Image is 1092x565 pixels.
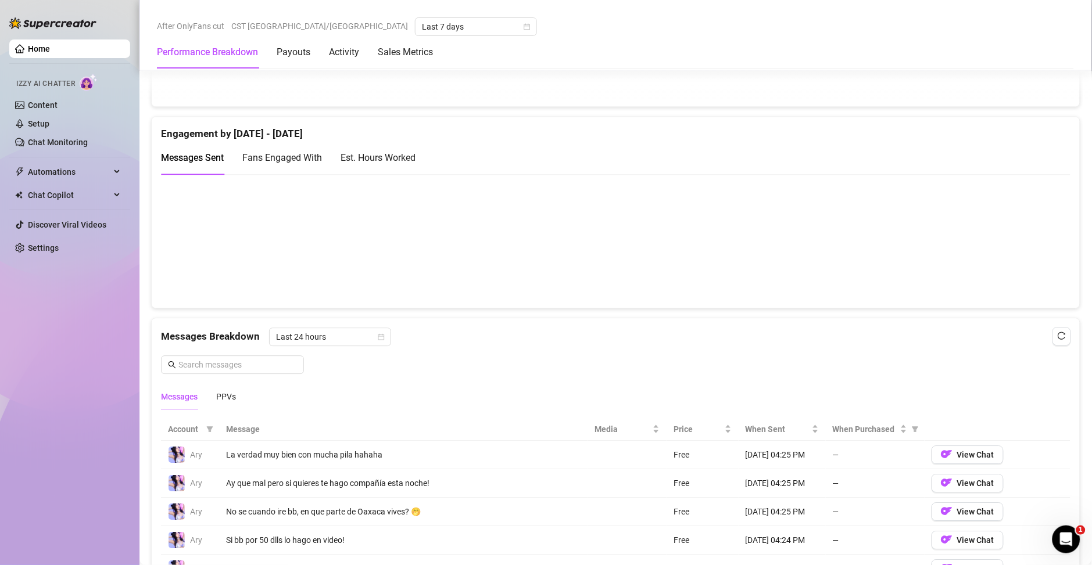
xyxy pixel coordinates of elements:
[826,469,925,498] td: —
[739,526,826,555] td: [DATE] 04:24 PM
[667,469,739,498] td: Free
[190,450,202,459] span: Ary
[190,507,202,516] span: Ary
[957,507,994,516] span: View Chat
[667,498,739,526] td: Free
[667,418,739,441] th: Price
[826,498,925,526] td: —
[932,481,1004,490] a: OFView Chat
[910,420,921,438] span: filter
[9,17,96,29] img: logo-BBDzfeDw.svg
[341,150,416,165] div: Est. Hours Worked
[667,526,739,555] td: Free
[932,474,1004,492] button: OFView Chat
[226,505,581,518] div: No se cuando ire bb, en que parte de Oaxaca vives? 🤭
[206,426,213,433] span: filter
[739,469,826,498] td: [DATE] 04:25 PM
[524,23,531,30] span: calendar
[15,191,23,199] img: Chat Copilot
[277,45,310,59] div: Payouts
[157,17,224,35] span: After OnlyFans cut
[595,423,650,436] span: Media
[588,418,667,441] th: Media
[957,478,994,488] span: View Chat
[932,531,1004,549] button: OFView Chat
[826,526,925,555] td: —
[16,78,75,89] span: Izzy AI Chatter
[28,186,110,204] span: Chat Copilot
[161,328,1070,346] div: Messages Breakdown
[190,478,202,488] span: Ary
[216,390,236,403] div: PPVs
[169,532,185,548] img: Ary
[329,45,359,59] div: Activity
[833,423,898,436] span: When Purchased
[422,18,530,35] span: Last 7 days
[161,152,224,163] span: Messages Sent
[28,119,49,128] a: Setup
[28,138,88,147] a: Chat Monitoring
[378,45,433,59] div: Sales Metrics
[826,441,925,469] td: —
[378,333,385,340] span: calendar
[242,152,322,163] span: Fans Engaged With
[932,538,1004,547] a: OFView Chat
[739,498,826,526] td: [DATE] 04:25 PM
[161,117,1070,142] div: Engagement by [DATE] - [DATE]
[178,358,297,371] input: Search messages
[941,448,953,460] img: OF
[1052,526,1080,553] iframe: Intercom live chat
[28,243,59,253] a: Settings
[941,477,953,488] img: OF
[168,361,176,369] span: search
[667,441,739,469] td: Free
[941,505,953,517] img: OF
[739,441,826,469] td: [DATE] 04:25 PM
[169,475,185,491] img: Ary
[28,163,110,181] span: Automations
[226,534,581,546] div: Si bb por 50 dlls lo hago en video!
[28,100,58,110] a: Content
[226,477,581,490] div: Ay que mal pero si quieres te hago compañía esta noche!
[739,418,826,441] th: When Sent
[957,535,994,545] span: View Chat
[674,423,722,436] span: Price
[169,447,185,463] img: Ary
[15,167,24,177] span: thunderbolt
[932,502,1004,521] button: OFView Chat
[932,509,1004,519] a: OFView Chat
[276,328,384,346] span: Last 24 hours
[1058,332,1066,340] span: reload
[28,220,106,229] a: Discover Viral Videos
[190,535,202,545] span: Ary
[746,423,810,436] span: When Sent
[204,420,216,438] span: filter
[169,503,185,520] img: Ary
[28,44,50,53] a: Home
[912,426,919,433] span: filter
[168,423,202,436] span: Account
[231,17,408,35] span: CST [GEOGRAPHIC_DATA]/[GEOGRAPHIC_DATA]
[157,45,258,59] div: Performance Breakdown
[1076,526,1086,535] span: 1
[957,450,994,459] span: View Chat
[80,74,98,91] img: AI Chatter
[941,534,953,545] img: OF
[932,452,1004,462] a: OFView Chat
[932,445,1004,464] button: OFView Chat
[219,418,588,441] th: Message
[226,448,581,461] div: La verdad muy bien con mucha pila hahaha
[161,390,198,403] div: Messages
[826,418,925,441] th: When Purchased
